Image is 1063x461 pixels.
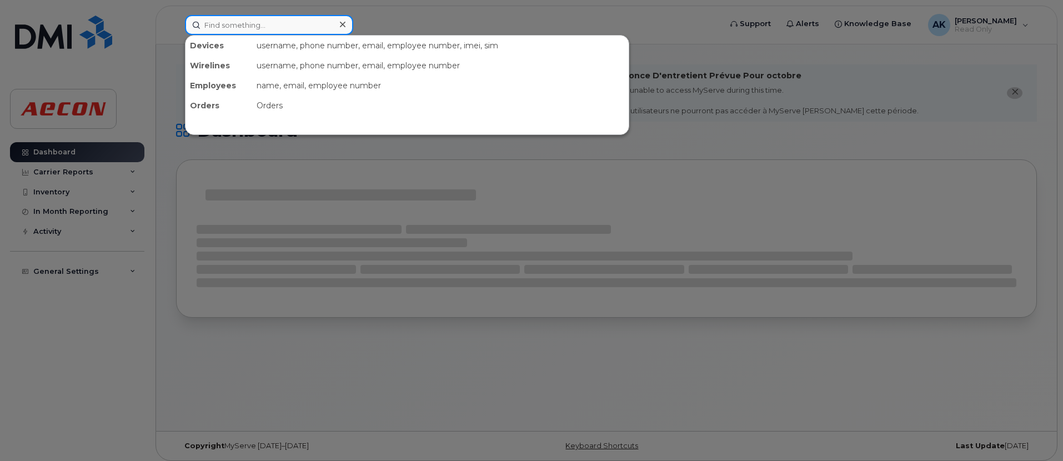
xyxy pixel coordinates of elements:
div: Orders [185,96,252,116]
div: Wirelines [185,56,252,76]
div: Orders [252,96,629,116]
div: Devices [185,36,252,56]
div: Employees [185,76,252,96]
div: username, phone number, email, employee number, imei, sim [252,36,629,56]
div: username, phone number, email, employee number [252,56,629,76]
div: name, email, employee number [252,76,629,96]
